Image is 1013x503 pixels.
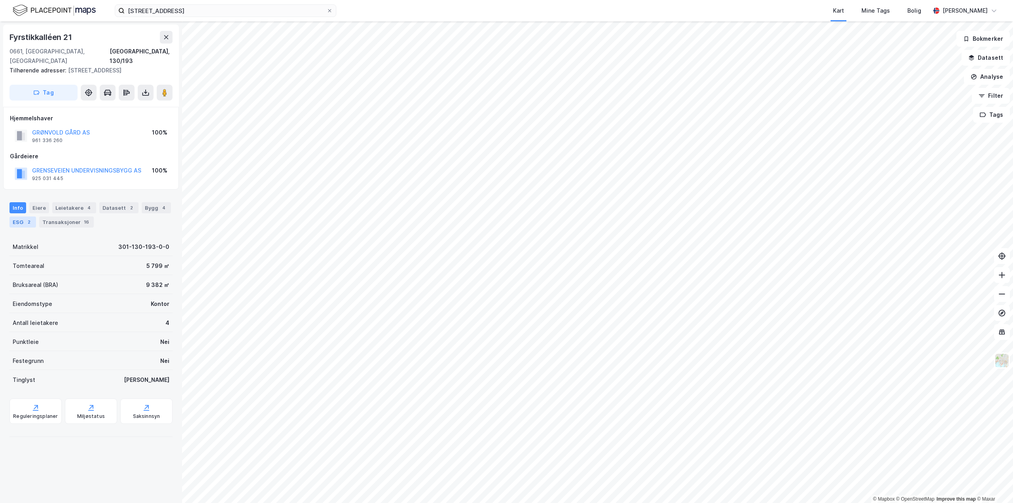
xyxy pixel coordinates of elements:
[962,50,1010,66] button: Datasett
[13,280,58,290] div: Bruksareal (BRA)
[13,4,96,17] img: logo.f888ab2527a4732fd821a326f86c7f29.svg
[9,216,36,228] div: ESG
[13,356,44,366] div: Festegrunn
[151,299,169,309] div: Kontor
[142,202,171,213] div: Bygg
[956,31,1010,47] button: Bokmerker
[99,202,138,213] div: Datasett
[943,6,988,15] div: [PERSON_NAME]
[125,5,326,17] input: Søk på adresse, matrikkel, gårdeiere, leietakere eller personer
[907,6,921,15] div: Bolig
[896,496,935,502] a: OpenStreetMap
[973,465,1013,503] div: Kontrollprogram for chat
[32,175,63,182] div: 925 031 445
[124,375,169,385] div: [PERSON_NAME]
[873,496,895,502] a: Mapbox
[165,318,169,328] div: 4
[39,216,94,228] div: Transaksjoner
[9,31,74,44] div: Fyrstikkalléen 21
[13,318,58,328] div: Antall leietakere
[152,166,167,175] div: 100%
[13,261,44,271] div: Tomteareal
[32,137,63,144] div: 961 336 260
[972,88,1010,104] button: Filter
[13,242,38,252] div: Matrikkel
[160,204,168,212] div: 4
[146,280,169,290] div: 9 382 ㎡
[160,356,169,366] div: Nei
[52,202,96,213] div: Leietakere
[13,299,52,309] div: Eiendomstype
[10,152,172,161] div: Gårdeiere
[833,6,844,15] div: Kart
[133,413,160,419] div: Saksinnsyn
[13,413,58,419] div: Reguleringsplaner
[29,202,49,213] div: Eiere
[110,47,173,66] div: [GEOGRAPHIC_DATA], 130/193
[160,337,169,347] div: Nei
[10,114,172,123] div: Hjemmelshaver
[146,261,169,271] div: 5 799 ㎡
[9,202,26,213] div: Info
[118,242,169,252] div: 301-130-193-0-0
[964,69,1010,85] button: Analyse
[152,128,167,137] div: 100%
[77,413,105,419] div: Miljøstatus
[13,337,39,347] div: Punktleie
[85,204,93,212] div: 4
[25,218,33,226] div: 2
[994,353,1009,368] img: Z
[973,107,1010,123] button: Tags
[9,85,78,101] button: Tag
[13,375,35,385] div: Tinglyst
[9,66,166,75] div: [STREET_ADDRESS]
[861,6,890,15] div: Mine Tags
[973,465,1013,503] iframe: Chat Widget
[9,47,110,66] div: 0661, [GEOGRAPHIC_DATA], [GEOGRAPHIC_DATA]
[82,218,91,226] div: 16
[937,496,976,502] a: Improve this map
[127,204,135,212] div: 2
[9,67,68,74] span: Tilhørende adresser:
